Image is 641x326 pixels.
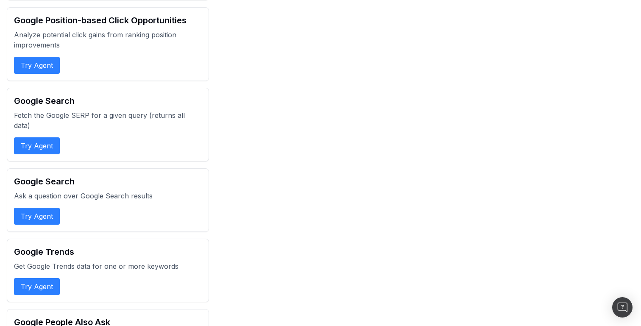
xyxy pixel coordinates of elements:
[14,57,60,74] button: Try Agent
[14,261,202,271] p: Get Google Trends data for one or more keywords
[14,137,60,154] button: Try Agent
[14,14,202,26] h2: Google Position-based Click Opportunities
[14,110,202,131] p: Fetch the Google SERP for a given query (returns all data)
[612,297,633,318] div: Open Intercom Messenger
[14,191,202,201] p: Ask a question over Google Search results
[14,246,202,258] h2: Google Trends
[14,176,202,187] h2: Google Search
[14,95,202,107] h2: Google Search
[14,278,60,295] button: Try Agent
[14,30,202,50] p: Analyze potential click gains from ranking position improvements
[14,208,60,225] button: Try Agent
